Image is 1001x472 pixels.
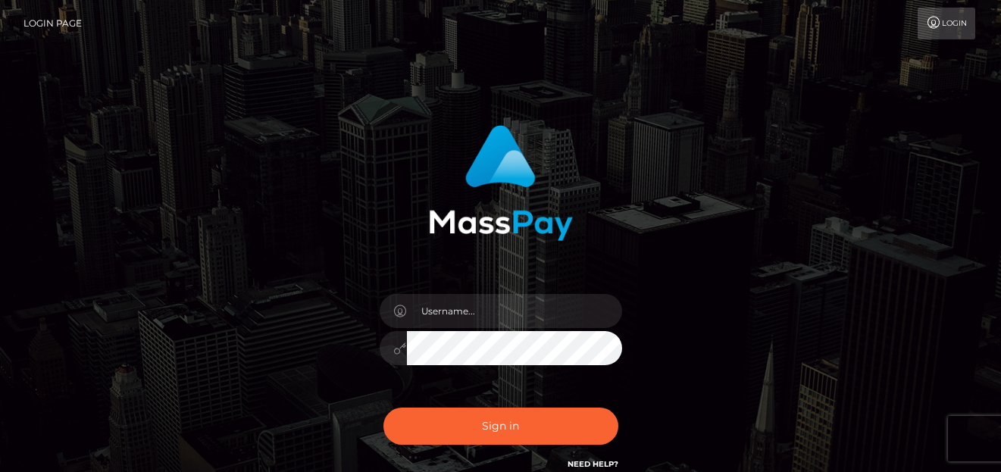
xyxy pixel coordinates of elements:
button: Sign in [383,408,618,445]
img: MassPay Login [429,125,573,241]
input: Username... [407,294,622,328]
a: Need Help? [568,459,618,469]
a: Login Page [23,8,82,39]
a: Login [918,8,975,39]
